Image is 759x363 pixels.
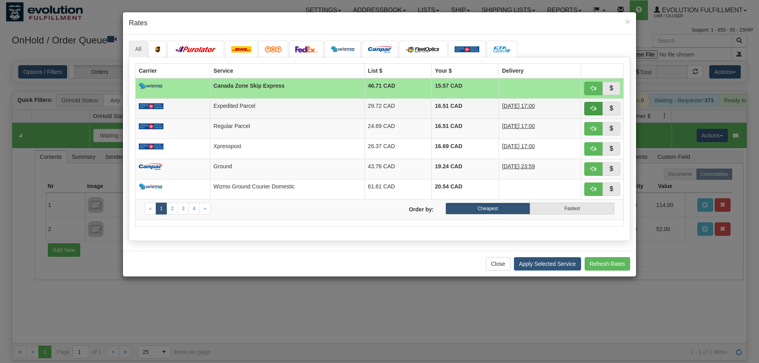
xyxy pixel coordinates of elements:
[210,63,364,78] th: Service
[149,206,152,211] span: «
[331,46,355,53] img: wizmo.png
[139,143,164,150] img: Canada_post.png
[166,203,178,214] a: 2
[210,98,364,118] td: Expedited Parcel
[486,257,510,271] button: Close
[502,123,535,129] span: [DATE] 17:00
[502,103,535,109] span: [DATE] 17:00
[145,203,156,214] a: Previous
[585,257,630,271] button: Refresh Rates
[129,18,630,28] h4: Rates
[368,46,392,53] img: campar.png
[139,103,164,109] img: Canada_post.png
[364,159,432,179] td: 43.76 CAD
[210,118,364,139] td: Regular Parcel
[210,159,364,179] td: Ground
[502,163,535,169] span: [DATE] 23:59
[364,98,432,118] td: 29.72 CAD
[499,63,581,78] th: Delivery
[432,179,499,199] td: 20.54 CAD
[432,78,499,99] td: 15.57 CAD
[530,203,614,214] label: Fastest
[446,203,530,214] label: Cheapest
[499,98,581,118] td: 2 Days
[364,118,432,139] td: 24.69 CAD
[210,139,364,159] td: Xpresspost
[139,123,164,130] img: Canada_post.png
[514,257,581,271] button: Apply Selected Service
[174,46,218,53] img: purolator.png
[502,143,535,149] span: [DATE] 17:00
[499,118,581,139] td: 3 Days
[499,139,581,159] td: 2 Days
[199,203,211,214] a: Next
[364,78,432,99] td: 46.71 CAD
[432,118,499,139] td: 16.51 CAD
[204,206,206,211] span: »
[625,17,630,26] button: Close
[210,179,364,199] td: Wizmo Ground Courier Domestic
[432,159,499,179] td: 19.24 CAD
[432,139,499,159] td: 16.69 CAD
[155,46,160,53] img: ups.png
[210,78,364,99] td: Canada Zone Skip Express
[136,63,210,78] th: Carrier
[493,46,511,53] img: CarrierLogo_10191.png
[432,63,499,78] th: Your $
[189,203,200,214] a: 4
[139,83,162,89] img: wizmo.png
[432,98,499,118] td: 16.51 CAD
[139,184,162,190] img: wizmo.png
[156,203,167,214] a: 1
[379,203,440,213] label: Order by:
[231,46,251,53] img: dhl.png
[177,203,189,214] a: 3
[265,46,282,53] img: tnt.png
[405,46,441,53] img: CarrierLogo_10182.png
[364,179,432,199] td: 61.61 CAD
[129,41,148,57] a: All
[295,46,317,53] img: FedEx.png
[625,17,630,26] span: ×
[455,46,480,53] img: Canada_post.png
[364,63,432,78] th: List $
[499,159,581,179] td: 3 Days
[364,139,432,159] td: 26.37 CAD
[139,164,162,170] img: campar.png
